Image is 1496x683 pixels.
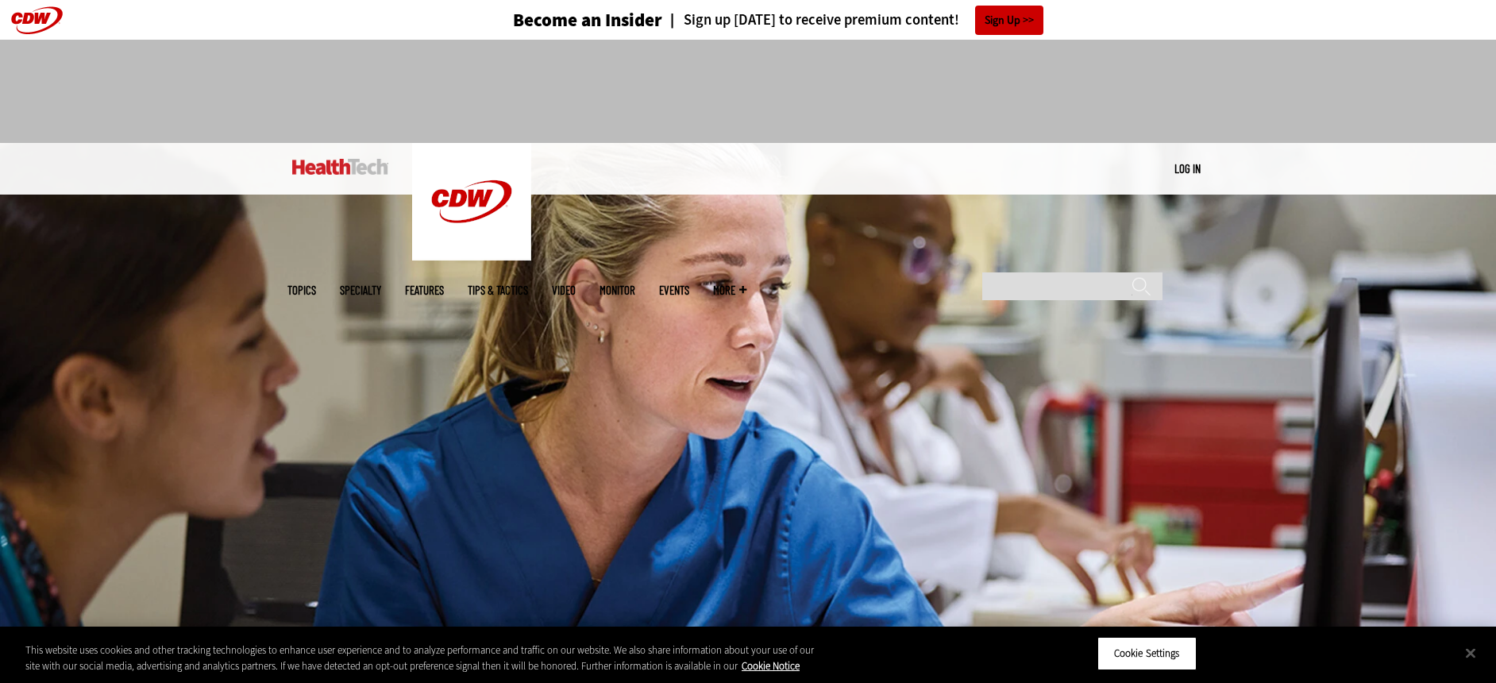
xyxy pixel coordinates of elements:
img: Home [412,143,531,260]
button: Close [1453,635,1488,670]
a: MonITor [600,284,635,296]
a: Sign Up [975,6,1043,35]
a: Video [552,284,576,296]
button: Cookie Settings [1097,637,1197,670]
a: Tips & Tactics [468,284,528,296]
a: Events [659,284,689,296]
a: Features [405,284,444,296]
span: Specialty [340,284,381,296]
a: Become an Insider [453,11,662,29]
a: Log in [1174,161,1201,176]
span: More [713,284,746,296]
div: This website uses cookies and other tracking technologies to enhance user experience and to analy... [25,642,823,673]
a: CDW [412,248,531,264]
span: Topics [287,284,316,296]
a: More information about your privacy [742,659,800,673]
h3: Become an Insider [513,11,662,29]
a: Sign up [DATE] to receive premium content! [662,13,959,28]
div: User menu [1174,160,1201,177]
iframe: advertisement [459,56,1037,127]
img: Home [292,159,388,175]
